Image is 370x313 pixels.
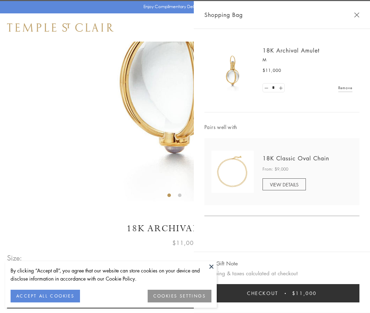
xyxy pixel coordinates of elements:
[263,154,329,162] a: 18K Classic Oval Chain
[247,289,278,297] span: Checkout
[204,269,359,278] p: Shipping & taxes calculated at checkout
[7,252,23,264] span: Size:
[11,290,80,302] button: ACCEPT ALL COOKIES
[211,49,254,92] img: 18K Archival Amulet
[263,178,306,190] a: VIEW DETAILS
[148,290,211,302] button: COOKIES SETTINGS
[7,222,363,235] h1: 18K Archival Amulet
[354,12,359,18] button: Close Shopping Bag
[211,151,254,193] img: N88865-OV18
[263,47,320,54] a: 18K Archival Amulet
[270,181,298,188] span: VIEW DETAILS
[172,238,198,247] span: $11,000
[263,56,352,63] p: M
[143,3,223,10] p: Enjoy Complimentary Delivery & Returns
[204,259,238,268] button: Add Gift Note
[263,84,270,92] a: Set quantity to 0
[204,123,359,131] span: Pairs well with
[292,289,317,297] span: $11,000
[277,84,284,92] a: Set quantity to 2
[263,67,281,74] span: $11,000
[204,284,359,302] button: Checkout $11,000
[7,23,113,32] img: Temple St. Clair
[263,166,288,173] span: From: $9,000
[11,266,211,283] div: By clicking “Accept all”, you agree that our website can store cookies on your device and disclos...
[338,84,352,92] a: Remove
[204,10,243,19] span: Shopping Bag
